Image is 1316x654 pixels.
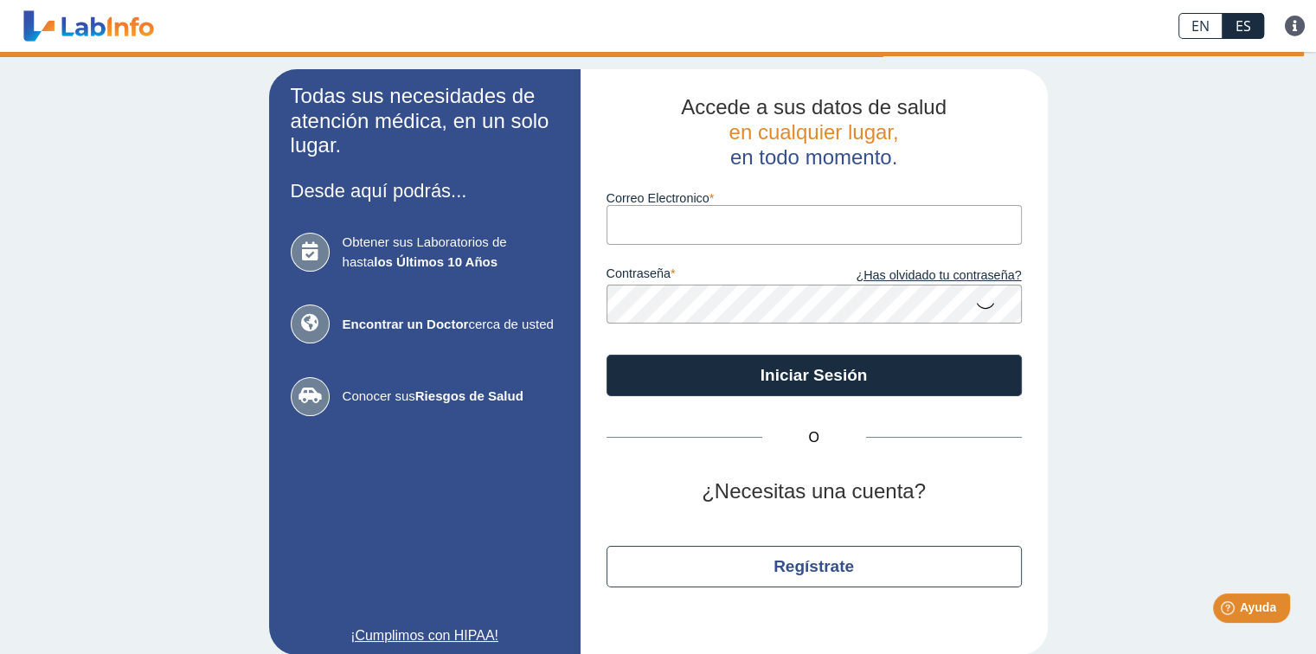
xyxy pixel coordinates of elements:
h2: ¿Necesitas una cuenta? [607,479,1022,504]
span: Obtener sus Laboratorios de hasta [343,233,559,272]
b: Riesgos de Salud [415,388,523,403]
button: Iniciar Sesión [607,355,1022,396]
button: Regístrate [607,546,1022,587]
span: Accede a sus datos de salud [681,95,947,119]
b: Encontrar un Doctor [343,317,469,331]
h2: Todas sus necesidades de atención médica, en un solo lugar. [291,84,559,158]
a: ¿Has olvidado tu contraseña? [814,266,1022,285]
iframe: Help widget launcher [1162,587,1297,635]
a: ¡Cumplimos con HIPAA! [291,625,559,646]
label: contraseña [607,266,814,285]
label: Correo Electronico [607,191,1022,205]
b: los Últimos 10 Años [374,254,498,269]
span: en todo momento. [730,145,897,169]
span: Conocer sus [343,387,559,407]
span: en cualquier lugar, [729,120,898,144]
a: EN [1178,13,1223,39]
a: ES [1223,13,1264,39]
h3: Desde aquí podrás... [291,180,559,202]
span: cerca de usted [343,315,559,335]
span: O [762,427,866,448]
